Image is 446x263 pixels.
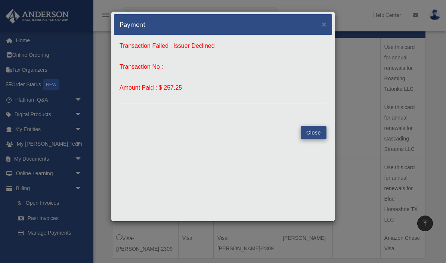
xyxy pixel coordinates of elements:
span: × [322,20,326,28]
p: Amount Paid : $ 257.25 [120,83,326,93]
h5: Payment [120,20,146,29]
p: Transaction No : [120,62,326,72]
p: Transaction Failed , Issuer Declined [120,41,326,51]
button: Close [301,126,326,139]
button: Close [322,20,326,28]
